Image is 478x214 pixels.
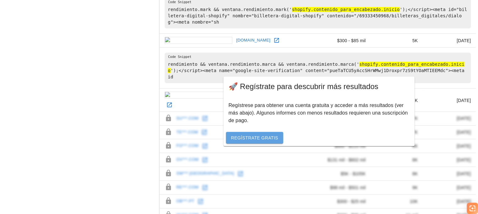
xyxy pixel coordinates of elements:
[10,10,15,15] img: logo_orange.svg
[32,37,47,42] font: Dominio
[171,68,451,73] font: ');</script><meta name="google-site-verification" content="pueTaTCU5yAccSHrWMwj1Droxpr7zS9tYOaMTI...
[457,38,471,43] font: [DATE]
[337,38,366,43] font: $300 - $85 mil
[457,98,471,103] font: [DATE]
[165,92,255,99] img: icono de dollarshaveclub.com
[16,16,70,21] font: Dominio: [DOMAIN_NAME]
[30,10,41,15] font: 4.0.25
[64,37,69,42] img: tab_keywords_by_traffic_grey.svg
[176,20,219,25] font: <meta nombre="sh
[292,7,400,12] font: shopify.contenido_para_encabezado.inicio
[25,37,30,42] img: tab_domain_overview_orange.svg
[18,10,30,15] font: versión
[168,7,467,25] font: ');</script><meta id="billetera-digital-shopify" nombre="billetera-digital-shopify" contenido="/6...
[235,36,272,45] a: [DOMAIN_NAME]
[168,68,467,79] font: <meta id
[228,82,378,91] font: 🚀 Regístrate para descubrir más resultados
[168,7,292,12] font: rendimiento.mark && ventana.rendimiento.mark('
[168,62,359,67] font: rendimiento && ventana.rendimiento.marca && ventana.rendimiento.marca('
[412,38,418,43] font: 5K
[71,37,97,42] font: Palabras clave
[228,103,408,123] font: Regístrese para obtener una cuenta gratuita y acceder a más resultados (ver más abajo). Algunos i...
[165,100,174,110] a: Abrir dollarshaveclub.com en una nueva ventana
[272,36,281,45] a: Abrir rockhall.com en una nueva ventana
[226,132,283,144] a: Regístrate gratis
[412,98,418,103] font: 5K
[10,16,15,21] img: website_grey.svg
[165,37,232,44] img: icono de rockhall.com
[231,135,278,140] font: Regístrate gratis
[168,62,464,73] font: shopify.contenido_para_encabezado.inicio
[236,38,271,42] font: [DOMAIN_NAME]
